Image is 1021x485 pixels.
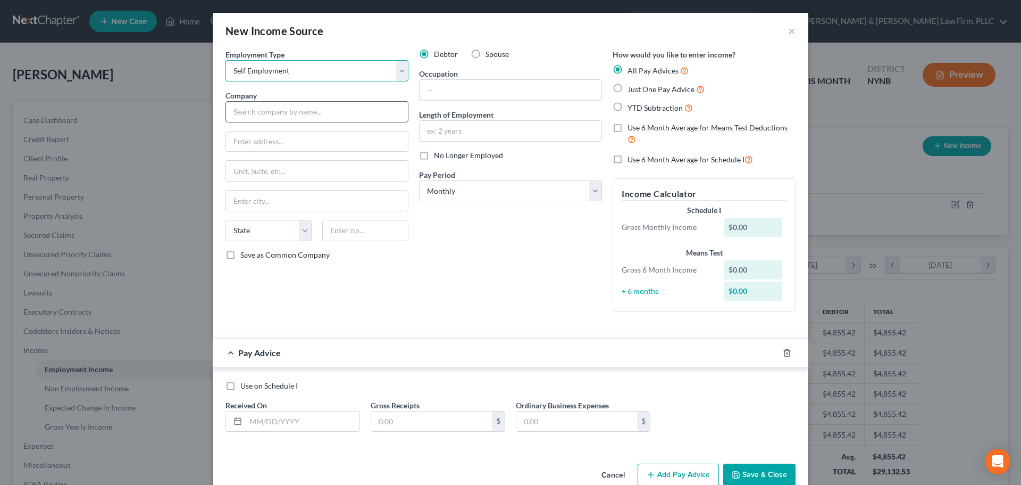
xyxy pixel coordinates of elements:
[788,24,796,37] button: ×
[627,155,744,164] span: Use 6 Month Average for Schedule I
[371,412,492,432] input: 0.00
[637,412,650,432] div: $
[238,348,281,358] span: Pay Advice
[246,412,359,432] input: MM/DD/YYYY
[616,222,719,233] div: Gross Monthly Income
[419,170,455,179] span: Pay Period
[627,123,788,132] span: Use 6 Month Average for Means Test Deductions
[226,191,408,211] input: Enter city...
[225,91,257,100] span: Company
[516,412,637,432] input: 0.00
[985,449,1010,474] div: Open Intercom Messenger
[240,381,298,390] span: Use on Schedule I
[613,49,735,60] label: How would you like to enter income?
[420,121,601,141] input: ex: 2 years
[486,50,509,59] span: Spouse
[627,85,694,94] span: Just One Pay Advice
[225,50,284,59] span: Employment Type
[225,101,408,122] input: Search company by name...
[371,400,420,411] label: Gross Receipts
[516,400,609,411] label: Ordinary Business Expenses
[434,151,503,160] span: No Longer Employed
[240,250,330,259] span: Save as Common Company
[627,66,679,75] span: All Pay Advices
[622,248,786,258] div: Means Test
[420,80,601,100] input: --
[322,220,408,241] input: Enter zip...
[226,161,408,181] input: Unit, Suite, etc...
[724,282,783,301] div: $0.00
[616,286,719,297] div: ÷ 6 months
[492,412,505,432] div: $
[434,50,458,59] span: Debtor
[622,187,786,201] h5: Income Calculator
[226,131,408,152] input: Enter address...
[419,68,458,79] label: Occupation
[225,23,324,38] div: New Income Source
[419,109,493,120] label: Length of Employment
[627,103,683,112] span: YTD Subtraction
[724,218,783,237] div: $0.00
[724,260,783,280] div: $0.00
[616,265,719,275] div: Gross 6 Month Income
[225,401,267,410] span: Received On
[622,205,786,216] div: Schedule I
